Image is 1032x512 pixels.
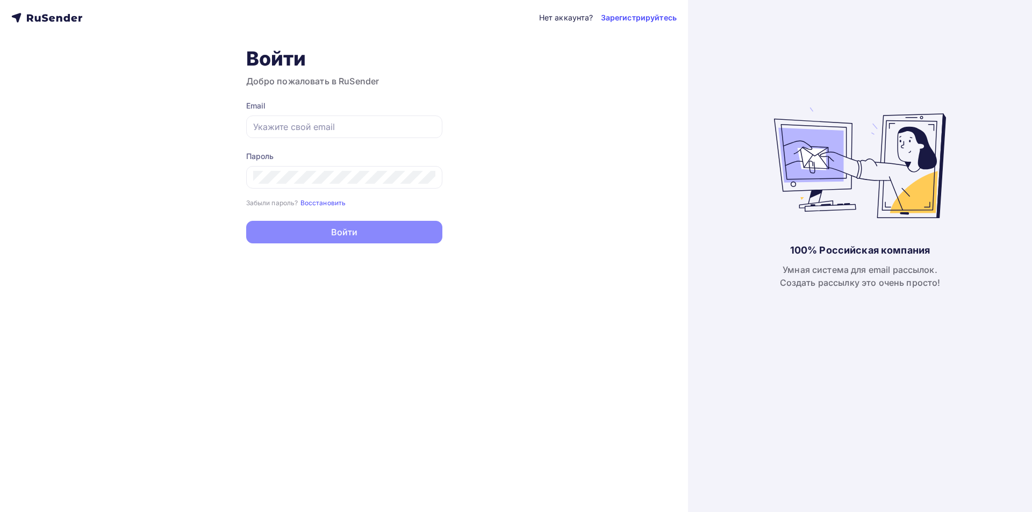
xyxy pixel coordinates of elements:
[539,12,593,23] div: Нет аккаунта?
[246,199,298,207] small: Забыли пароль?
[601,12,677,23] a: Зарегистрируйтесь
[790,244,930,257] div: 100% Российская компания
[300,198,346,207] a: Восстановить
[246,100,442,111] div: Email
[246,75,442,88] h3: Добро пожаловать в RuSender
[780,263,941,289] div: Умная система для email рассылок. Создать рассылку это очень просто!
[246,221,442,243] button: Войти
[246,47,442,70] h1: Войти
[300,199,346,207] small: Восстановить
[246,151,442,162] div: Пароль
[253,120,435,133] input: Укажите свой email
